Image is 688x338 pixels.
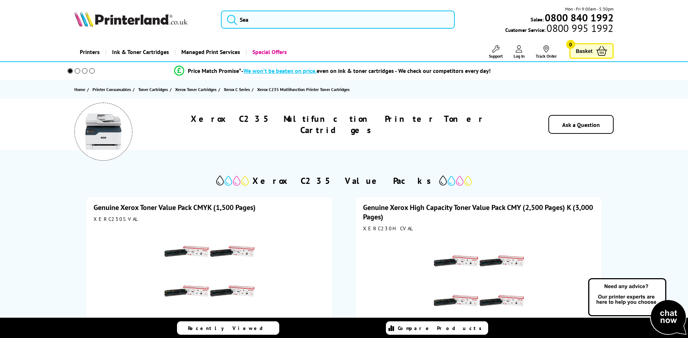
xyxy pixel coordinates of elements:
a: Special Offers [246,43,292,61]
span: Ink & Toner Cartridges [112,43,169,61]
img: Open Live Chat window [586,277,688,337]
span: Xerox C Series [224,86,250,93]
a: Printers [74,43,105,61]
input: Sea [221,11,455,29]
span: Xerox Toner Cartridges [175,86,217,93]
a: Home [74,86,87,93]
span: Log In [514,53,525,59]
a: Basket 0 [569,43,614,59]
b: 0800 840 1992 [545,11,614,24]
span: Recently Viewed [188,325,270,331]
a: Xerox C Series [224,86,252,93]
div: XERC230SVAL [94,216,325,222]
span: Mon - Fri 9:00am - 5:30pm [565,5,614,12]
a: Compare Products [386,321,488,335]
span: Toner Cartridges [138,86,168,93]
h1: Xerox C235 Multifunction Printer Toner Cartridges [155,113,521,136]
a: Ask a Question [562,121,600,128]
a: Log In [514,45,525,59]
a: Ink & Toner Cartridges [105,43,174,61]
span: Support [489,53,503,59]
img: Printerland Logo [74,11,188,27]
div: - even on ink & toner cartridges - We check our competitors every day! [241,67,491,74]
a: Managed Print Services [174,43,246,61]
a: 0800 840 1992 [544,14,614,21]
span: Customer Service: [505,25,613,33]
span: Basket [576,46,593,56]
span: 0 [566,40,575,49]
span: Compare Products [398,325,486,331]
a: Toner Cartridges [138,86,170,93]
a: Xerox Toner Cartridges [175,86,218,93]
h2: Xerox C235 Value Packs [252,175,436,186]
span: Printer Consumables [92,86,131,93]
a: Genuine Xerox Toner Value Pack CMYK (1,500 Pages) [94,203,256,212]
img: Xerox Toner Value Pack CMYK (1,500 Pages) [164,226,255,317]
a: Printerland Logo [74,11,212,28]
a: Genuine Xerox High Capacity Toner Value Pack CMY (2,500 Pages) K (3,000 Pages) [363,203,593,222]
span: Xerox C235 Multifunction Printer Toner Cartridges [257,87,350,92]
a: Track Order [536,45,557,59]
span: Price Match Promise* [188,67,241,74]
li: modal_Promise [58,65,608,77]
img: Xerox C235 Multifunction Printer Toner Cartridges [85,114,121,150]
a: Recently Viewed [177,321,279,335]
span: We won’t be beaten on price, [243,67,317,74]
a: Printer Consumables [92,86,133,93]
span: 0800 995 1992 [545,25,613,32]
img: Xerox High Capacity Toner Value Pack CMY (2,500 Pages) K (3,000 Pages) [433,235,524,326]
span: Sales: [531,16,544,23]
div: XERC230HCVAL [363,225,594,232]
a: Support [489,45,503,59]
